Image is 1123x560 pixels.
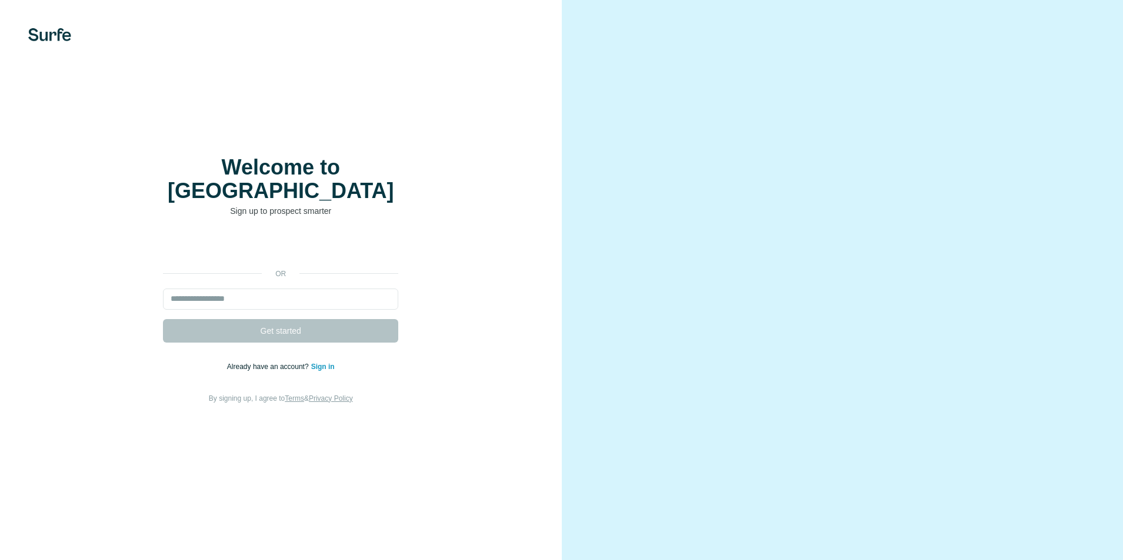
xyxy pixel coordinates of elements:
a: Privacy Policy [309,394,353,403]
img: Surfe's logo [28,28,71,41]
p: or [262,269,299,279]
span: Already have an account? [227,363,311,371]
iframe: Sign in with Google Button [157,234,404,260]
a: Terms [285,394,304,403]
h1: Welcome to [GEOGRAPHIC_DATA] [163,156,398,203]
a: Sign in [311,363,335,371]
p: Sign up to prospect smarter [163,205,398,217]
span: By signing up, I agree to & [209,394,353,403]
